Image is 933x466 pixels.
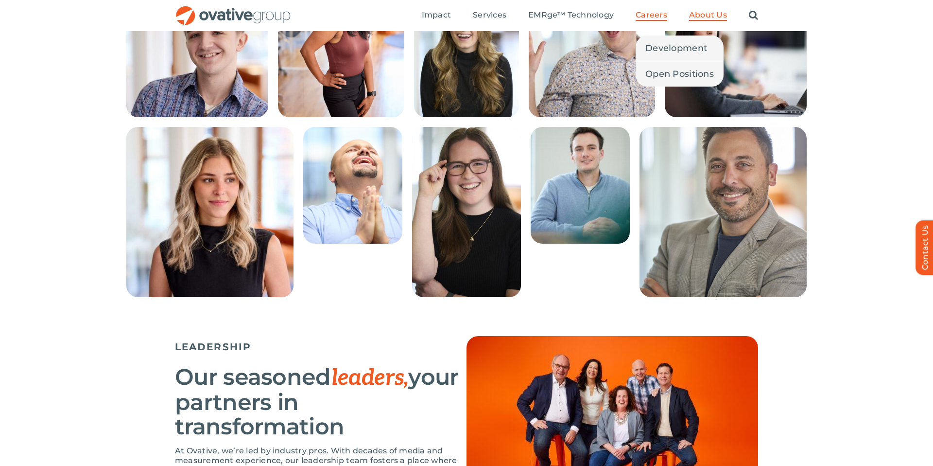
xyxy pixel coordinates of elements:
img: People – Collage Roman [303,127,402,244]
a: About Us [689,10,727,21]
a: Development [636,36,724,61]
img: 240424_Ovative Group_Chicago_Portrait- 1114 (1) [412,127,521,297]
span: leaders, [331,364,408,392]
a: EMRge™ Technology [528,10,614,21]
img: 240424_Ovative Group_Chicago_Portrait- 1521 (1) [639,127,807,297]
span: Impact [422,10,451,20]
h2: Our seasoned your partners in transformation [175,365,466,439]
span: Careers [636,10,667,20]
img: People – Collage Sadie [126,127,294,297]
a: Impact [422,10,451,21]
span: EMRge™ Technology [528,10,614,20]
a: Services [473,10,506,21]
img: People – Collage Lauren [414,0,519,117]
span: About Us [689,10,727,20]
span: Services [473,10,506,20]
img: People – Collage Casey [531,127,630,244]
img: People – Collage Trushna [665,0,807,117]
h5: LEADERSHIP [175,341,466,353]
a: Search [749,10,758,21]
a: Open Positions [636,61,724,87]
img: People – Collage Ethan [126,0,268,117]
a: OG_Full_horizontal_RGB [175,5,292,14]
span: Open Positions [645,67,714,81]
span: Development [645,41,707,55]
a: Careers [636,10,667,21]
